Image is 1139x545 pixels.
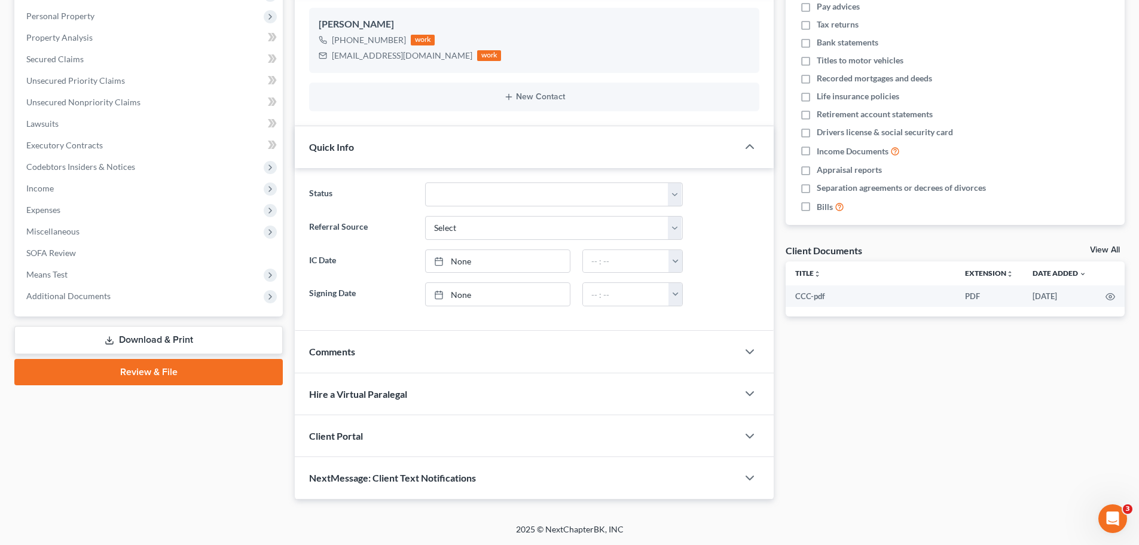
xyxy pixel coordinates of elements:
div: [PERSON_NAME] [319,17,750,32]
span: Drivers license & social security card [817,126,953,138]
div: 2025 © NextChapterBK, INC [229,523,911,545]
label: Referral Source [303,216,419,240]
span: NextMessage: Client Text Notifications [309,472,476,483]
a: None [426,250,570,273]
a: Unsecured Priority Claims [17,70,283,92]
a: Date Added expand_more [1033,269,1086,278]
td: [DATE] [1023,285,1096,307]
a: Review & File [14,359,283,385]
i: unfold_more [814,270,821,278]
span: Executory Contracts [26,140,103,150]
input: -- : -- [583,250,669,273]
a: Lawsuits [17,113,283,135]
span: Lawsuits [26,118,59,129]
span: SOFA Review [26,248,76,258]
div: Client Documents [786,244,862,257]
span: Unsecured Priority Claims [26,75,125,86]
div: work [411,35,435,45]
span: Additional Documents [26,291,111,301]
button: New Contact [319,92,750,102]
span: Recorded mortgages and deeds [817,72,932,84]
a: Executory Contracts [17,135,283,156]
span: Income Documents [817,145,888,157]
span: 3 [1123,504,1132,514]
div: work [477,50,501,61]
span: Client Portal [309,430,363,442]
span: Miscellaneous [26,226,80,236]
label: Status [303,182,419,206]
div: [PHONE_NUMBER] [332,34,406,46]
span: Income [26,183,54,193]
a: Titleunfold_more [795,269,821,278]
span: Hire a Virtual Paralegal [309,388,407,400]
span: Codebtors Insiders & Notices [26,162,135,172]
span: Pay advices [817,1,860,13]
span: Titles to motor vehicles [817,54,903,66]
td: PDF [955,285,1023,307]
span: Separation agreements or decrees of divorces [817,182,986,194]
span: Quick Info [309,141,354,153]
span: Life insurance policies [817,90,899,102]
a: None [426,283,570,306]
span: Appraisal reports [817,164,882,176]
a: View All [1090,246,1120,254]
a: Download & Print [14,326,283,354]
a: SOFA Review [17,242,283,264]
span: Bank statements [817,36,878,48]
span: Unsecured Nonpriority Claims [26,97,141,107]
a: Property Analysis [17,27,283,48]
span: Expenses [26,205,60,215]
td: CCC-pdf [786,285,955,307]
label: Signing Date [303,282,419,306]
a: Unsecured Nonpriority Claims [17,92,283,113]
span: Bills [817,201,833,213]
span: Retirement account statements [817,108,933,120]
span: Comments [309,346,355,357]
span: Tax returns [817,19,859,31]
input: -- : -- [583,283,669,306]
iframe: Intercom live chat [1098,504,1127,533]
span: Personal Property [26,11,94,21]
div: [EMAIL_ADDRESS][DOMAIN_NAME] [332,50,472,62]
span: Property Analysis [26,32,93,42]
a: Extensionunfold_more [965,269,1013,278]
a: Secured Claims [17,48,283,70]
i: expand_more [1079,270,1086,278]
label: IC Date [303,249,419,273]
span: Means Test [26,269,68,279]
span: Secured Claims [26,54,84,64]
i: unfold_more [1006,270,1013,278]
